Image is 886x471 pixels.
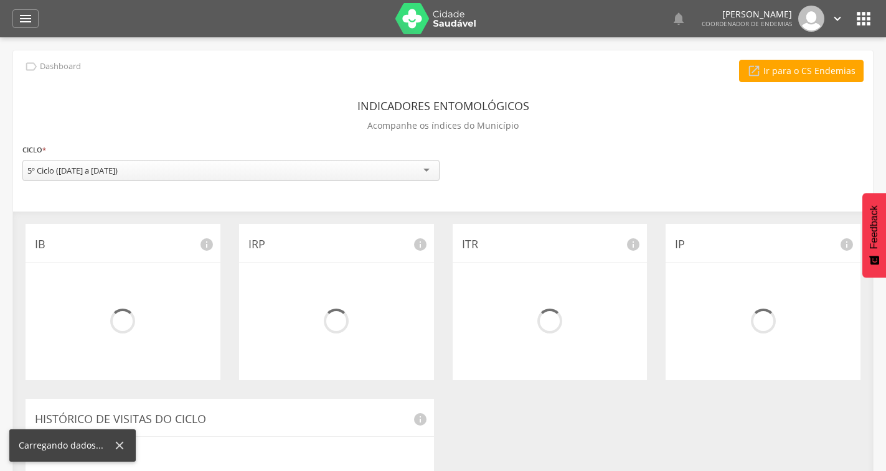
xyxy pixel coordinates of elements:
[248,236,425,253] p: IRP
[413,237,428,252] i: info
[869,205,880,249] span: Feedback
[367,117,519,134] p: Acompanhe os índices do Município
[35,411,425,427] p: Histórico de Visitas do Ciclo
[462,236,638,253] p: ITR
[702,10,792,19] p: [PERSON_NAME]
[19,439,113,452] div: Carregando dados...
[739,60,864,82] a: Ir para o CS Endemias
[413,412,428,427] i: info
[27,165,118,176] div: 5º Ciclo ([DATE] a [DATE])
[671,6,686,32] a: 
[862,193,886,277] button: Feedback - Mostrar pesquisa
[357,95,529,117] header: Indicadores Entomológicos
[199,237,214,252] i: info
[35,236,211,253] p: IB
[747,64,761,78] i: 
[40,62,81,72] p: Dashboard
[839,237,854,252] i: info
[22,143,46,157] label: Ciclo
[626,237,641,252] i: info
[702,19,792,28] span: Coordenador de Endemias
[831,12,844,26] i: 
[831,6,844,32] a: 
[24,60,38,73] i: 
[671,11,686,26] i: 
[18,11,33,26] i: 
[675,236,851,253] p: IP
[854,9,874,29] i: 
[12,9,39,28] a: 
